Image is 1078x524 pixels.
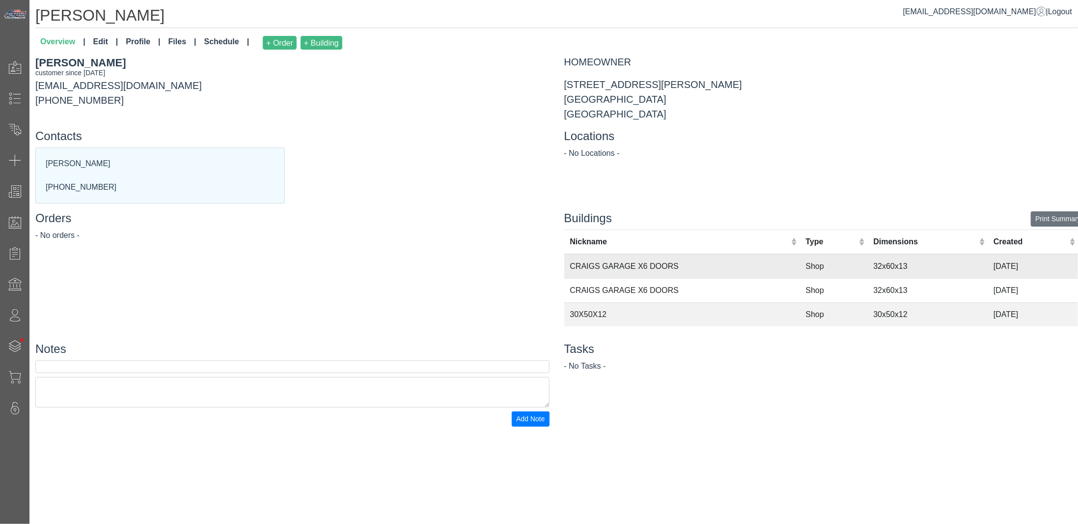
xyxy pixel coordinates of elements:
[35,230,550,241] div: - No orders -
[28,55,557,121] div: [EMAIL_ADDRESS][DOMAIN_NAME] [PHONE_NUMBER]
[564,278,800,302] td: CRAIGS GARAGE X6 DOORS
[800,302,868,326] td: Shop
[988,278,1078,302] td: [DATE]
[806,236,857,248] div: Type
[903,6,1072,18] div: |
[35,68,550,78] div: customer since [DATE]
[165,32,200,54] a: Files
[35,55,550,71] div: [PERSON_NAME]
[35,342,550,356] h4: Notes
[570,236,789,248] div: Nickname
[512,411,549,427] button: Add Note
[868,302,988,326] td: 30x50x12
[36,148,284,203] div: [PERSON_NAME] [PHONE_NUMBER]
[36,32,89,54] a: Overview
[516,415,545,423] span: Add Note
[874,236,977,248] div: Dimensions
[988,302,1078,326] td: [DATE]
[35,211,550,226] h4: Orders
[903,7,1046,16] a: [EMAIL_ADDRESS][DOMAIN_NAME]
[800,278,868,302] td: Shop
[1048,7,1072,16] span: Logout
[564,302,800,326] td: 30X50X12
[868,278,988,302] td: 32x60x13
[564,254,800,279] td: CRAIGS GARAGE X6 DOORS
[263,36,297,50] button: + Order
[35,6,1078,28] h1: [PERSON_NAME]
[89,32,122,54] a: Edit
[988,254,1078,279] td: [DATE]
[35,129,550,144] h4: Contacts
[994,236,1067,248] div: Created
[3,9,28,20] img: Metals Direct Inc Logo
[200,32,253,54] a: Schedule
[868,254,988,279] td: 32x60x13
[301,36,342,50] button: + Building
[800,254,868,279] td: Shop
[9,324,34,356] span: •
[122,32,164,54] a: Profile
